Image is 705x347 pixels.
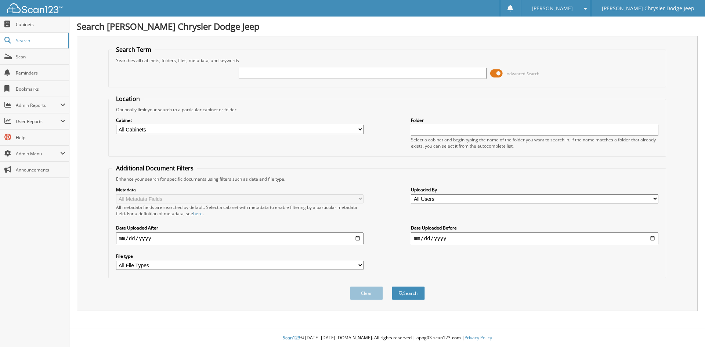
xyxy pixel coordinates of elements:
[116,187,364,193] label: Metadata
[116,204,364,217] div: All metadata fields are searched by default. Select a cabinet with metadata to enable filtering b...
[112,46,155,54] legend: Search Term
[16,86,65,92] span: Bookmarks
[116,225,364,231] label: Date Uploaded After
[112,176,662,182] div: Enhance your search for specific documents using filters such as date and file type.
[77,20,698,32] h1: Search [PERSON_NAME] Chrysler Dodge Jeep
[464,335,492,341] a: Privacy Policy
[411,225,658,231] label: Date Uploaded Before
[16,151,60,157] span: Admin Menu
[112,95,144,103] legend: Location
[7,3,62,13] img: scan123-logo-white.svg
[112,164,197,172] legend: Additional Document Filters
[16,102,60,108] span: Admin Reports
[16,54,65,60] span: Scan
[116,253,364,259] label: File type
[116,232,364,244] input: start
[532,6,573,11] span: [PERSON_NAME]
[16,134,65,141] span: Help
[411,137,658,149] div: Select a cabinet and begin typing the name of the folder you want to search in. If the name match...
[411,232,658,244] input: end
[193,210,203,217] a: here
[112,106,662,113] div: Optionally limit your search to a particular cabinet or folder
[392,286,425,300] button: Search
[507,71,539,76] span: Advanced Search
[350,286,383,300] button: Clear
[112,57,662,64] div: Searches all cabinets, folders, files, metadata, and keywords
[16,167,65,173] span: Announcements
[16,37,64,44] span: Search
[69,329,705,347] div: © [DATE]-[DATE] [DOMAIN_NAME]. All rights reserved | appg03-scan123-com |
[16,118,60,124] span: User Reports
[283,335,300,341] span: Scan123
[16,70,65,76] span: Reminders
[411,187,658,193] label: Uploaded By
[116,117,364,123] label: Cabinet
[16,21,65,28] span: Cabinets
[411,117,658,123] label: Folder
[602,6,694,11] span: [PERSON_NAME] Chrysler Dodge Jeep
